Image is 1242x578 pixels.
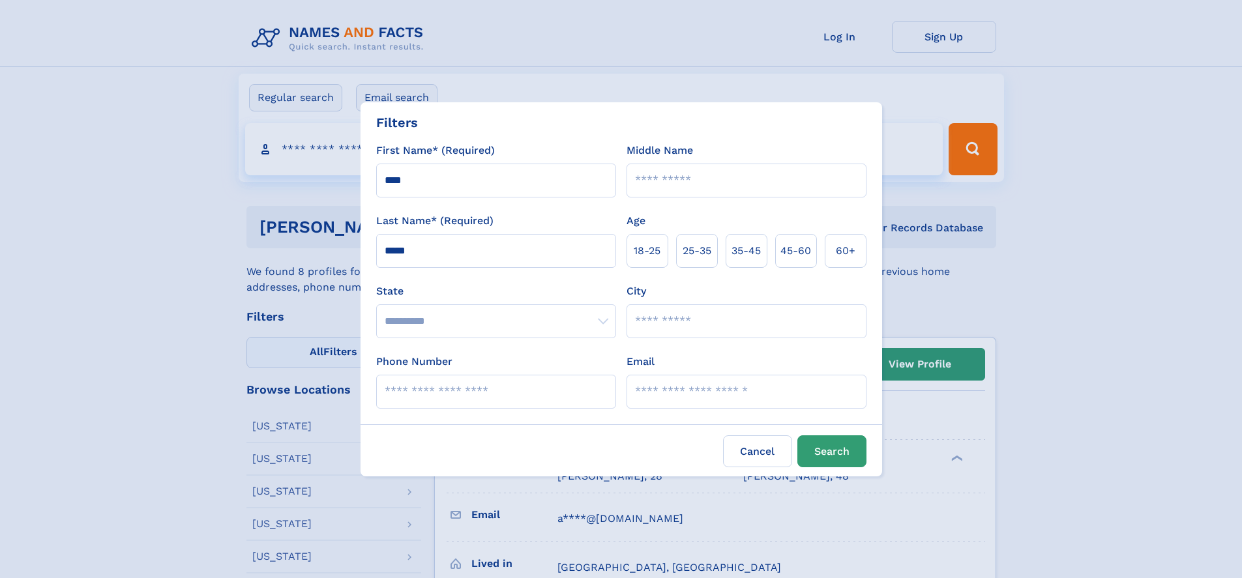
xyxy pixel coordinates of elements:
[376,354,452,369] label: Phone Number
[376,143,495,158] label: First Name* (Required)
[634,243,660,259] span: 18‑25
[723,435,792,467] label: Cancel
[376,113,418,132] div: Filters
[780,243,811,259] span: 45‑60
[627,143,693,158] label: Middle Name
[627,354,655,369] label: Email
[627,283,646,299] label: City
[683,243,711,259] span: 25‑35
[376,283,616,299] label: State
[376,213,494,229] label: Last Name* (Required)
[627,213,645,229] label: Age
[797,435,866,467] button: Search
[836,243,855,259] span: 60+
[732,243,761,259] span: 35‑45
